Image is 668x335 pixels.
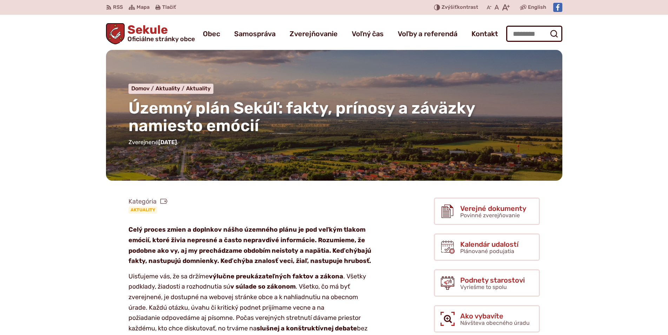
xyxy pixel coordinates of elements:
[460,205,526,212] span: Verejné dokumenty
[290,24,338,44] a: Zverejňovanie
[460,276,525,284] span: Podnety starostovi
[158,139,177,146] span: [DATE]
[528,3,546,12] span: English
[203,24,220,44] a: Obec
[128,226,371,265] strong: Celý proces zmien a doplnkov nášho územného plánu je pod veľkým tlakom emócií, ktoré živia nepres...
[137,3,150,12] span: Mapa
[257,324,357,332] strong: slušnej a konštruktívnej debate
[106,23,195,44] a: Logo Sekule, prejsť na domovskú stránku.
[442,4,457,10] span: Zvýšiť
[106,23,125,44] img: Prejsť na domovskú stránku
[234,24,276,44] a: Samospráva
[127,36,195,42] span: Oficiálne stránky obce
[352,24,384,44] a: Voľný čas
[460,240,518,248] span: Kalendár udalostí
[128,98,475,136] span: Územný plán Sekúľ: fakty, prínosy a záväzky namiesto emócií
[209,272,343,280] strong: výlučne preukázateľných faktov a zákona
[553,3,562,12] img: Prejsť na Facebook stránku
[460,212,520,219] span: Povinné zverejňovanie
[398,24,457,44] a: Voľby a referendá
[230,283,296,290] strong: v súlade so zákonom
[128,138,540,147] p: Zverejnené .
[156,85,186,92] a: Aktuality
[460,320,530,326] span: Návšteva obecného úradu
[442,5,478,11] span: kontrast
[131,85,156,92] a: Domov
[131,85,150,92] span: Domov
[128,206,157,213] a: Aktuality
[434,269,540,297] a: Podnety starostovi Vyriešme to spolu
[162,5,176,11] span: Tlačiť
[113,3,123,12] span: RSS
[434,305,540,333] a: Ako vybavíte Návšteva obecného úradu
[186,85,211,92] a: Aktuality
[471,24,498,44] a: Kontakt
[156,85,180,92] span: Aktuality
[128,198,168,206] span: Kategória
[527,3,548,12] a: English
[434,233,540,261] a: Kalendár udalostí Plánované podujatia
[125,24,195,42] span: Sekule
[434,198,540,225] a: Verejné dokumenty Povinné zverejňovanie
[460,248,514,255] span: Plánované podujatia
[460,312,530,320] span: Ako vybavíte
[460,284,507,290] span: Vyriešme to spolu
